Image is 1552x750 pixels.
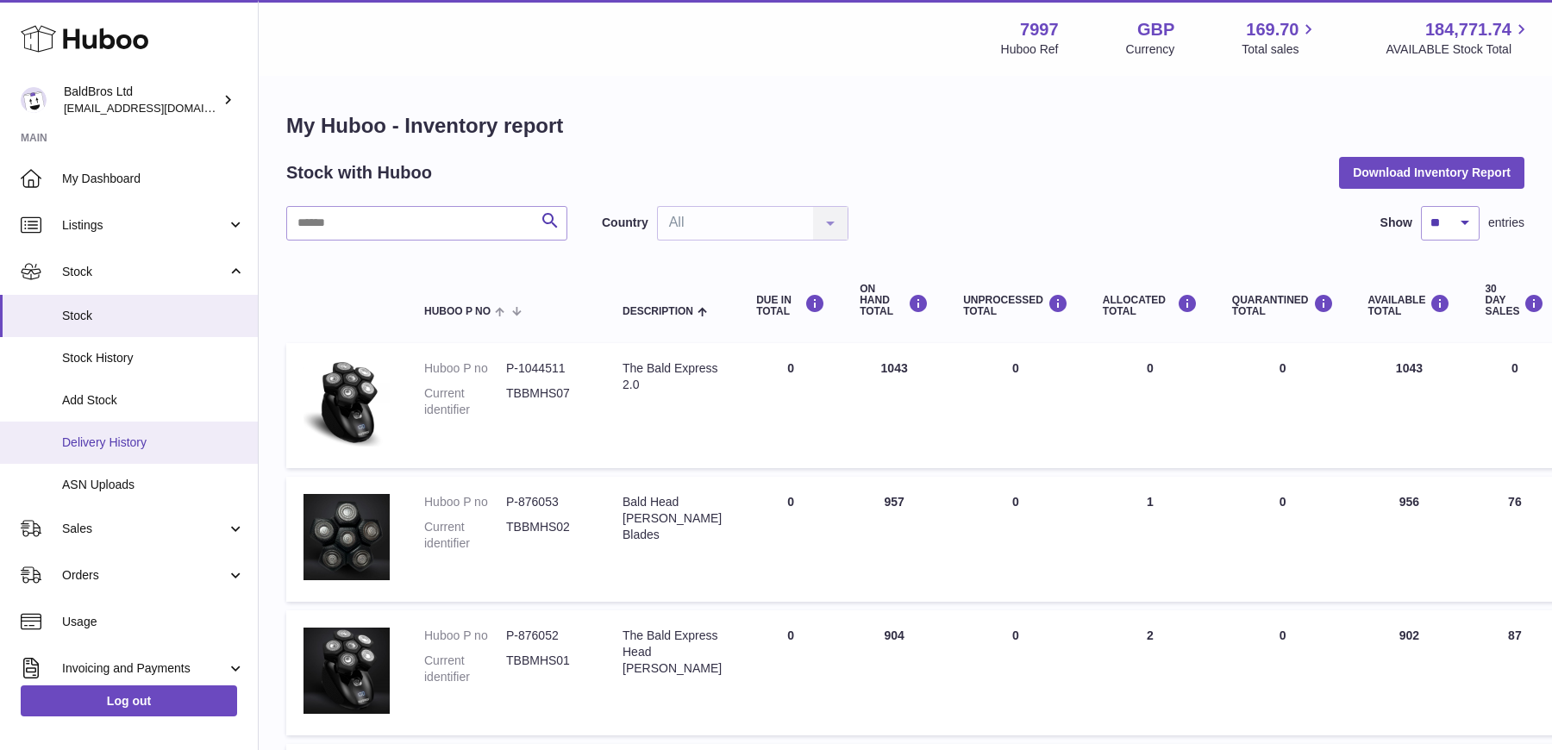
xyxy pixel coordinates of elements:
td: 1043 [842,343,946,468]
span: Description [623,306,693,317]
span: 0 [1280,361,1286,375]
span: Delivery History [62,434,245,451]
span: 169.70 [1246,18,1299,41]
dd: P-1044511 [506,360,588,377]
div: Currency [1126,41,1175,58]
span: entries [1488,215,1524,231]
div: QUARANTINED Total [1232,294,1334,317]
dd: TBBMHS02 [506,519,588,552]
span: Stock [62,308,245,324]
div: DUE IN TOTAL [756,294,825,317]
span: Invoicing and Payments [62,660,227,677]
div: The Bald Express 2.0 [623,360,722,393]
td: 1 [1086,477,1215,602]
td: 0 [946,343,1086,468]
span: 0 [1280,628,1286,642]
span: 0 [1280,495,1286,509]
dt: Huboo P no [424,628,506,644]
dt: Huboo P no [424,494,506,510]
td: 956 [1351,477,1468,602]
button: Download Inventory Report [1339,157,1524,188]
dt: Current identifier [424,653,506,685]
td: 2 [1086,610,1215,735]
dd: TBBMHS07 [506,385,588,418]
a: 169.70 Total sales [1242,18,1318,58]
span: My Dashboard [62,171,245,187]
a: 184,771.74 AVAILABLE Stock Total [1386,18,1531,58]
span: Orders [62,567,227,584]
span: Listings [62,217,227,234]
dd: TBBMHS01 [506,653,588,685]
td: 0 [946,610,1086,735]
div: UNPROCESSED Total [963,294,1068,317]
span: [EMAIL_ADDRESS][DOMAIN_NAME] [64,101,253,115]
span: Total sales [1242,41,1318,58]
td: 957 [842,477,946,602]
td: 0 [946,477,1086,602]
span: Stock History [62,350,245,366]
td: 0 [739,343,842,468]
td: 0 [1086,343,1215,468]
td: 904 [842,610,946,735]
td: 0 [739,610,842,735]
div: BaldBros Ltd [64,84,219,116]
span: Add Stock [62,392,245,409]
span: AVAILABLE Stock Total [1386,41,1531,58]
h2: Stock with Huboo [286,161,432,184]
img: baldbrothersblog@gmail.com [21,87,47,113]
span: Usage [62,614,245,630]
div: 30 DAY SALES [1485,284,1544,318]
img: product image [304,360,390,447]
span: Huboo P no [424,306,491,317]
div: ON HAND Total [860,284,929,318]
dd: P-876052 [506,628,588,644]
span: Sales [62,521,227,537]
label: Country [602,215,648,231]
dt: Huboo P no [424,360,506,377]
td: 902 [1351,610,1468,735]
div: The Bald Express Head [PERSON_NAME] [623,628,722,677]
td: 0 [739,477,842,602]
span: Stock [62,264,227,280]
dt: Current identifier [424,385,506,418]
span: 184,771.74 [1425,18,1511,41]
h1: My Huboo - Inventory report [286,112,1524,140]
strong: 7997 [1020,18,1059,41]
div: Huboo Ref [1001,41,1059,58]
label: Show [1380,215,1412,231]
td: 1043 [1351,343,1468,468]
img: product image [304,494,390,580]
span: ASN Uploads [62,477,245,493]
img: product image [304,628,390,714]
strong: GBP [1137,18,1174,41]
div: AVAILABLE Total [1368,294,1451,317]
div: ALLOCATED Total [1103,294,1198,317]
dt: Current identifier [424,519,506,552]
a: Log out [21,685,237,716]
dd: P-876053 [506,494,588,510]
div: Bald Head [PERSON_NAME] Blades [623,494,722,543]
